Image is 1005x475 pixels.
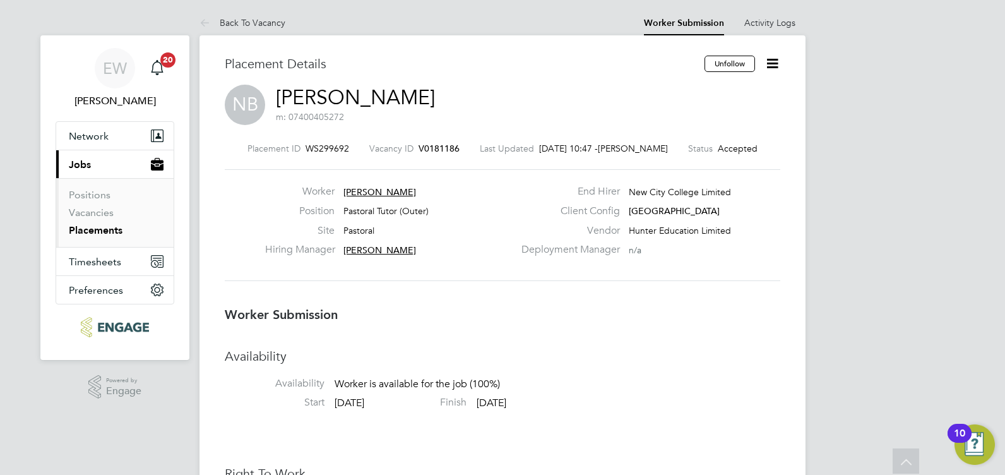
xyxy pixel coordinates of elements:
a: Placements [69,224,122,236]
span: WS299692 [306,143,349,154]
nav: Main navigation [40,35,189,360]
label: Finish [367,396,467,409]
h3: Placement Details [225,56,695,72]
span: New City College Limited [629,186,731,198]
label: Client Config [514,205,620,218]
span: Engage [106,386,141,397]
span: V0181186 [419,143,460,154]
button: Jobs [56,150,174,178]
span: Pastoral Tutor (Outer) [343,205,429,217]
span: Emma Wood [56,93,174,109]
span: [GEOGRAPHIC_DATA] [629,205,720,217]
span: [DATE] [477,397,506,409]
label: Hiring Manager [265,243,335,256]
span: EW [103,60,127,76]
span: Accepted [718,143,758,154]
span: n/a [629,244,641,256]
label: Deployment Manager [514,243,620,256]
div: 10 [954,433,965,450]
span: [DATE] 10:47 - [539,143,598,154]
a: Back To Vacancy [199,17,285,28]
span: [PERSON_NAME] [598,143,668,154]
a: Vacancies [69,207,114,219]
a: Powered byEngage [88,375,142,399]
button: Preferences [56,276,174,304]
span: Powered by [106,375,141,386]
label: Vendor [514,224,620,237]
span: Worker is available for the job (100%) [335,378,500,391]
span: [PERSON_NAME] [343,186,416,198]
label: Worker [265,185,335,198]
label: Placement ID [247,143,300,154]
span: [DATE] [335,397,364,409]
label: Last Updated [480,143,534,154]
span: Timesheets [69,256,121,268]
span: Preferences [69,284,123,296]
a: 20 [145,48,170,88]
span: Network [69,130,109,142]
span: 20 [160,52,175,68]
a: Go to home page [56,317,174,337]
a: EW[PERSON_NAME] [56,48,174,109]
label: Site [265,224,335,237]
a: [PERSON_NAME] [276,85,435,110]
label: Position [265,205,335,218]
b: Worker Submission [225,307,338,322]
button: Open Resource Center, 10 new notifications [954,424,995,465]
div: Jobs [56,178,174,247]
h3: Availability [225,348,780,364]
span: m: 07400405272 [276,111,344,123]
button: Network [56,122,174,150]
span: [PERSON_NAME] [343,244,416,256]
label: Availability [225,377,324,390]
a: Worker Submission [644,18,724,28]
span: Hunter Education Limited [629,225,731,236]
a: Positions [69,189,110,201]
span: Jobs [69,159,91,171]
span: Pastoral [343,225,374,236]
a: Activity Logs [744,17,795,28]
label: End Hirer [514,185,620,198]
img: ncclondon-logo-retina.png [81,317,148,337]
span: NB [225,85,265,125]
label: Start [225,396,324,409]
button: Unfollow [705,56,755,72]
button: Timesheets [56,248,174,275]
label: Vacancy ID [369,143,413,154]
label: Status [688,143,713,154]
